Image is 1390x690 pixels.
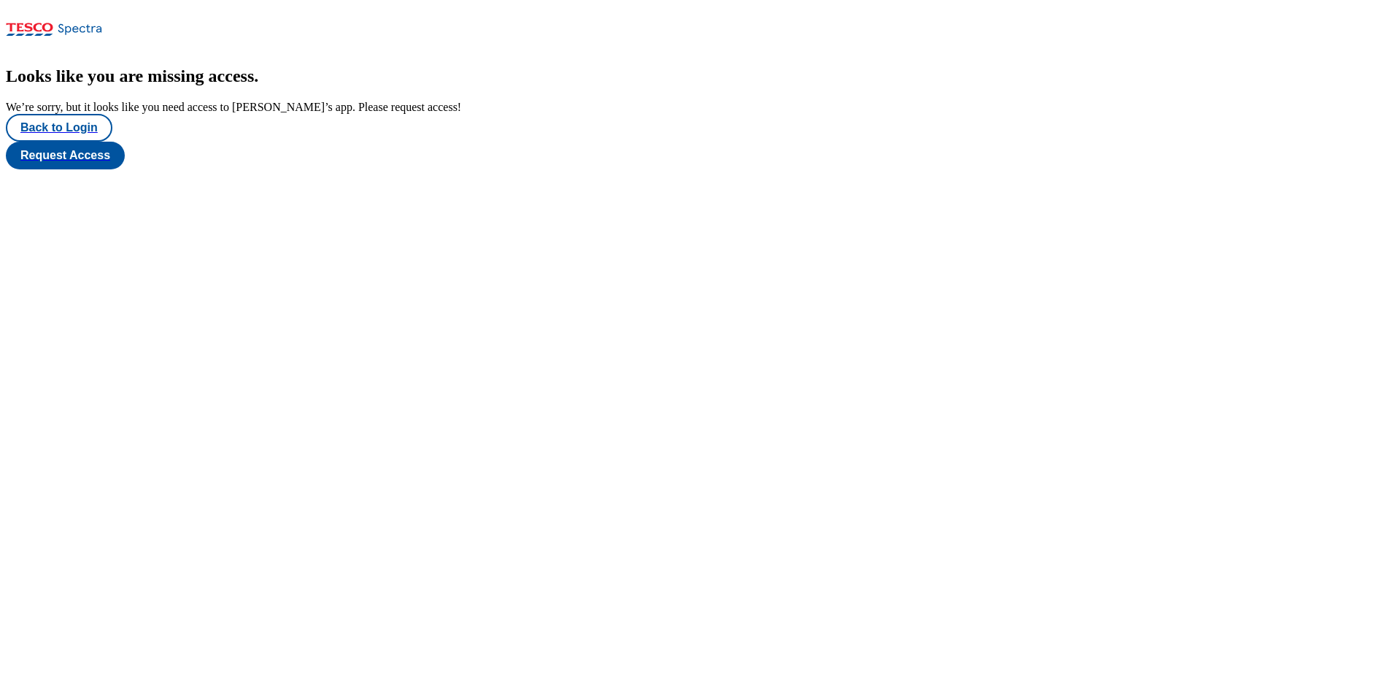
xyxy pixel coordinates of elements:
a: Back to Login [6,114,1384,142]
div: We’re sorry, but it looks like you need access to [PERSON_NAME]’s app. Please request access! [6,101,1384,114]
a: Request Access [6,142,1384,169]
button: Back to Login [6,114,112,142]
button: Request Access [6,142,125,169]
h2: Looks like you are missing access [6,66,1384,86]
span: . [254,66,258,85]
